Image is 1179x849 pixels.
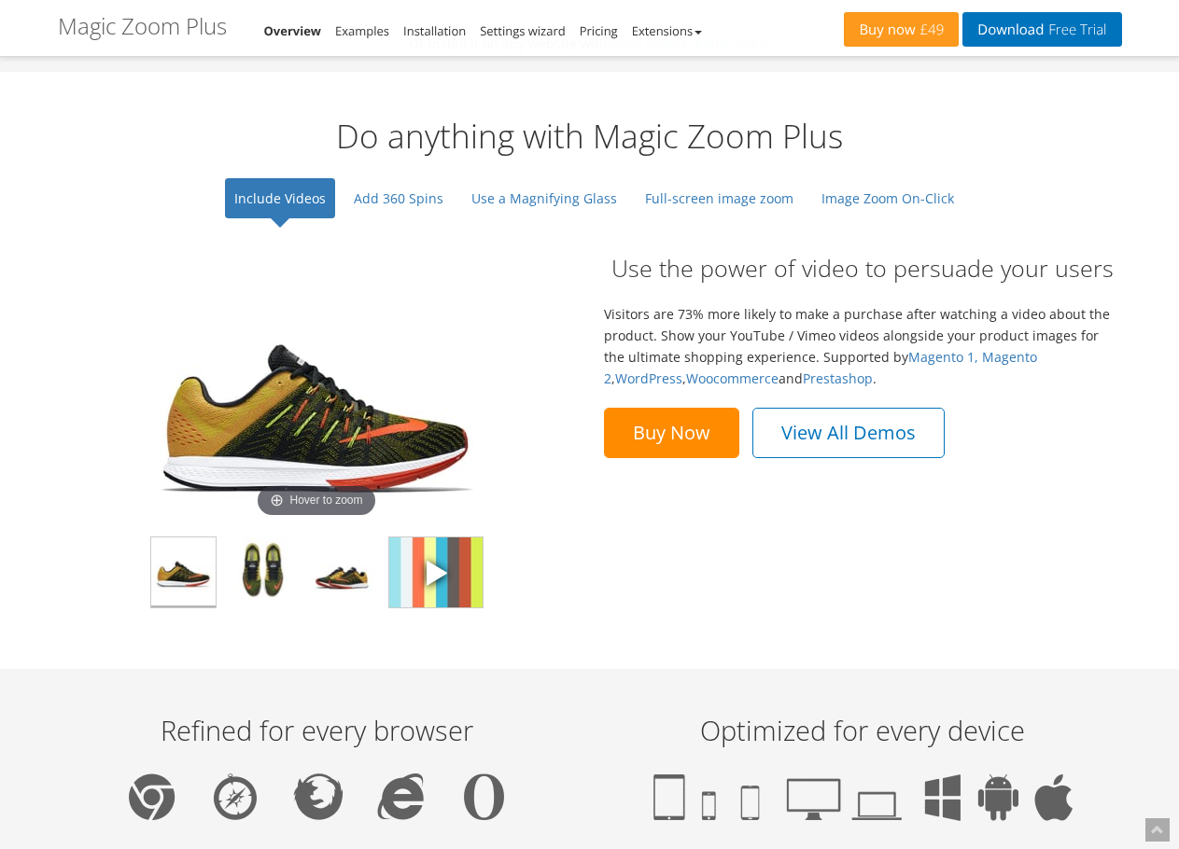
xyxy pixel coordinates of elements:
[129,773,504,820] img: Chrome, Safari, Firefox, IE, Opera
[604,252,1122,458] div: Visitors are 73% more likely to make a purchase after watching a video about the product. Show yo...
[151,537,216,607] img: Magic Zoom Plus
[962,12,1121,47] a: DownloadFree Trial
[604,408,739,458] a: Buy Now
[653,773,1073,821] img: Tablet, phone, smartphone, desktop, laptop, Windows, Android, iOS
[686,369,779,387] a: Woocommerce
[844,12,959,47] a: Buy now£49
[803,369,873,387] a: Prestashop
[58,118,1122,155] h2: Do anything with Magic Zoom Plus
[264,22,322,39] a: Overview
[310,537,374,607] img: Magic Zoom Plus
[344,178,453,218] a: Add 360 Spins
[752,408,945,458] a: View All Demos
[225,178,335,218] a: Include Videos
[130,261,503,522] img: Magic Zoom Plus
[58,14,227,38] h1: Magic Zoom Plus
[632,22,702,39] a: Extensions
[604,252,1122,285] h2: Use the power of video to persuade your users
[389,537,483,607] img: Magic Zoom Plus
[609,716,1117,745] p: Optimized for every device
[916,22,945,37] span: £49
[812,178,963,218] a: Image Zoom On-Click
[580,22,618,39] a: Pricing
[231,537,295,607] img: Magic Zoom Plus
[615,369,682,387] a: WordPress
[63,716,571,745] p: Refined for every browser
[130,261,503,522] a: Magic Zoom PlusHover to zoom
[403,22,466,39] a: Installation
[636,178,803,218] a: Full-screen image zoom
[480,22,566,39] a: Settings wizard
[335,22,389,39] a: Examples
[1044,22,1106,37] span: Free Trial
[462,178,626,218] a: Use a Magnifying Glass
